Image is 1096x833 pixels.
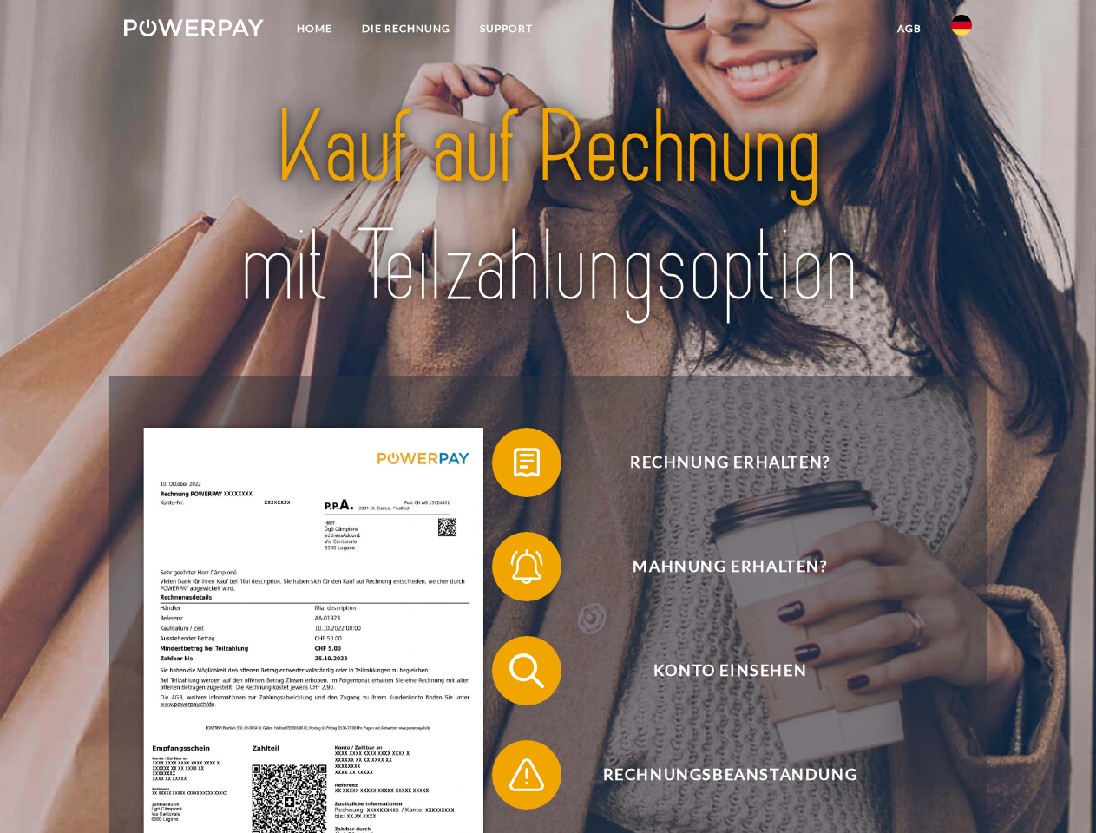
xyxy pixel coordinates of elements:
a: Home [282,13,347,44]
span: Rechnungsbeanstandung [517,740,942,810]
img: qb_warning.svg [505,753,548,797]
img: qb_bill.svg [505,441,548,484]
img: title-powerpay_de.svg [166,83,930,332]
img: logo-powerpay-white.svg [124,19,264,36]
img: qb_search.svg [505,649,548,692]
img: de [951,15,972,36]
button: Rechnung erhalten? [492,428,943,497]
a: SUPPORT [465,13,548,44]
a: DIE RECHNUNG [347,13,465,44]
span: Rechnung erhalten? [517,428,942,497]
span: Mahnung erhalten? [517,532,942,601]
a: agb [883,13,936,44]
button: Konto einsehen [492,636,943,705]
span: Konto einsehen [517,636,942,705]
button: Mahnung erhalten? [492,532,943,601]
img: qb_bell.svg [505,545,548,588]
button: Rechnungsbeanstandung [492,740,943,810]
